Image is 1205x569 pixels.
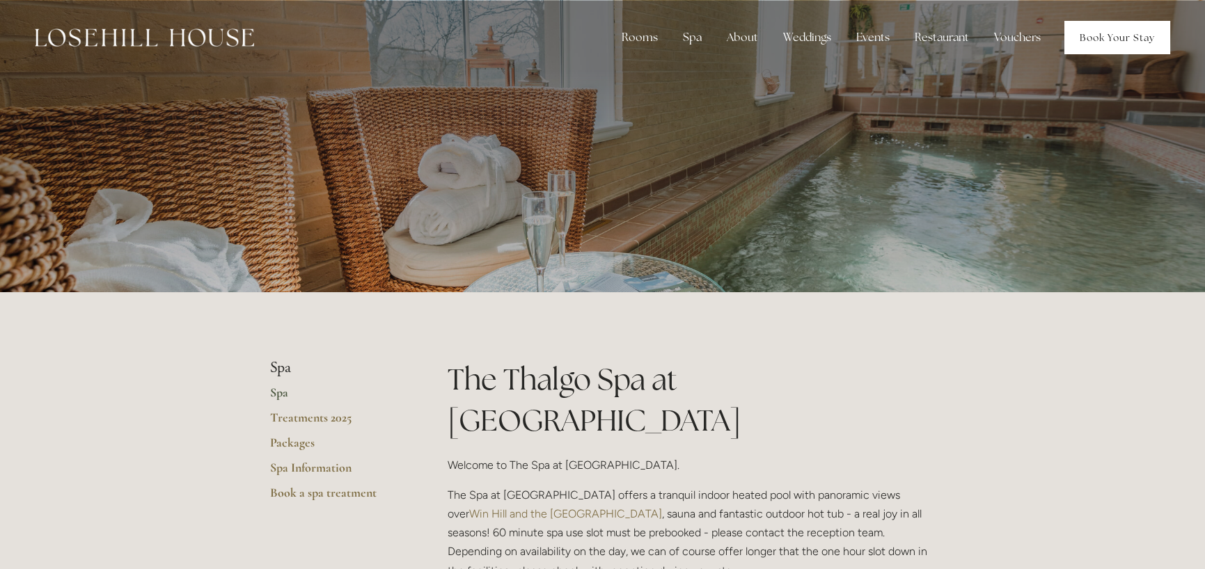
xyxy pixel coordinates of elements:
a: Book a spa treatment [270,485,403,510]
h1: The Thalgo Spa at [GEOGRAPHIC_DATA] [448,359,936,441]
div: Rooms [611,24,669,51]
a: Packages [270,435,403,460]
li: Spa [270,359,403,377]
img: Losehill House [35,29,254,47]
a: Vouchers [983,24,1052,51]
div: Restaurant [904,24,980,51]
div: Spa [672,24,713,51]
div: About [716,24,769,51]
a: Win Hill and the [GEOGRAPHIC_DATA] [469,507,662,520]
a: Book Your Stay [1064,21,1170,54]
a: Treatments 2025 [270,410,403,435]
a: Spa [270,385,403,410]
div: Events [845,24,901,51]
a: Spa Information [270,460,403,485]
div: Weddings [772,24,842,51]
p: Welcome to The Spa at [GEOGRAPHIC_DATA]. [448,456,936,474]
